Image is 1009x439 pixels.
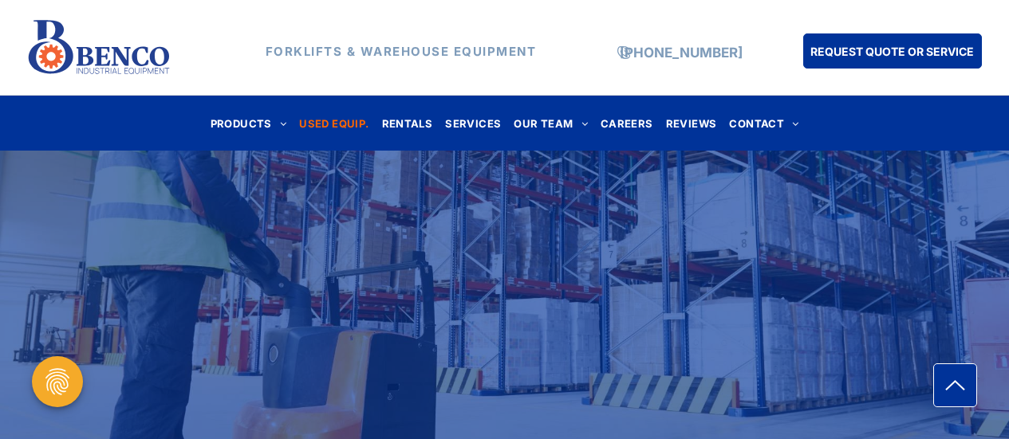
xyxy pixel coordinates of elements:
[507,112,594,134] a: OUR TEAM
[376,112,439,134] a: RENTALS
[660,112,723,134] a: REVIEWS
[293,112,375,134] a: USED EQUIP.
[620,45,743,61] a: [PHONE_NUMBER]
[803,33,982,69] a: REQUEST QUOTE OR SERVICE
[266,44,537,59] strong: FORKLIFTS & WAREHOUSE EQUIPMENT
[810,37,974,66] span: REQUEST QUOTE OR SERVICE
[439,112,507,134] a: SERVICES
[594,112,660,134] a: CAREERS
[723,112,805,134] a: CONTACT
[204,112,294,134] a: PRODUCTS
